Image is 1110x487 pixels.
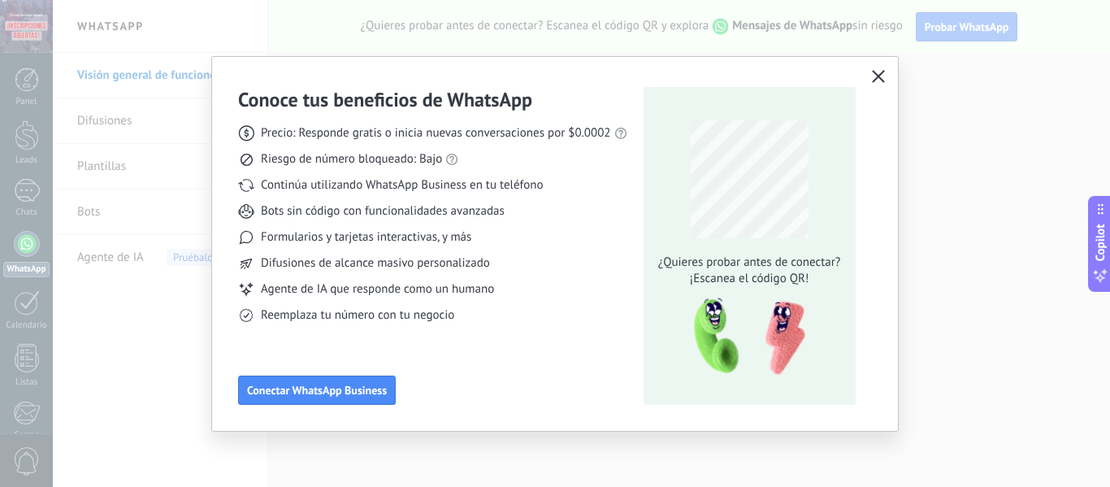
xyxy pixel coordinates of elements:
img: qr-pic-1x.png [680,294,809,380]
span: Copilot [1092,224,1108,261]
h3: Conoce tus beneficios de WhatsApp [238,87,532,112]
span: Continúa utilizando WhatsApp Business en tu teléfono [261,177,543,193]
span: ¿Quieres probar antes de conectar? [653,254,845,271]
span: Formularios y tarjetas interactivas, y más [261,229,471,246]
span: Agente de IA que responde como un humano [261,281,494,298]
span: Reemplaza tu número con tu negocio [261,307,454,324]
span: Conectar WhatsApp Business [247,385,387,396]
span: Precio: Responde gratis o inicia nuevas conversaciones por $0.0002 [261,125,611,141]
span: Bots sin código con funcionalidades avanzadas [261,203,505,220]
span: ¡Escanea el código QR! [653,271,845,287]
button: Conectar WhatsApp Business [238,376,396,405]
span: Difusiones de alcance masivo personalizado [261,255,490,272]
span: Riesgo de número bloqueado: Bajo [261,151,442,167]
